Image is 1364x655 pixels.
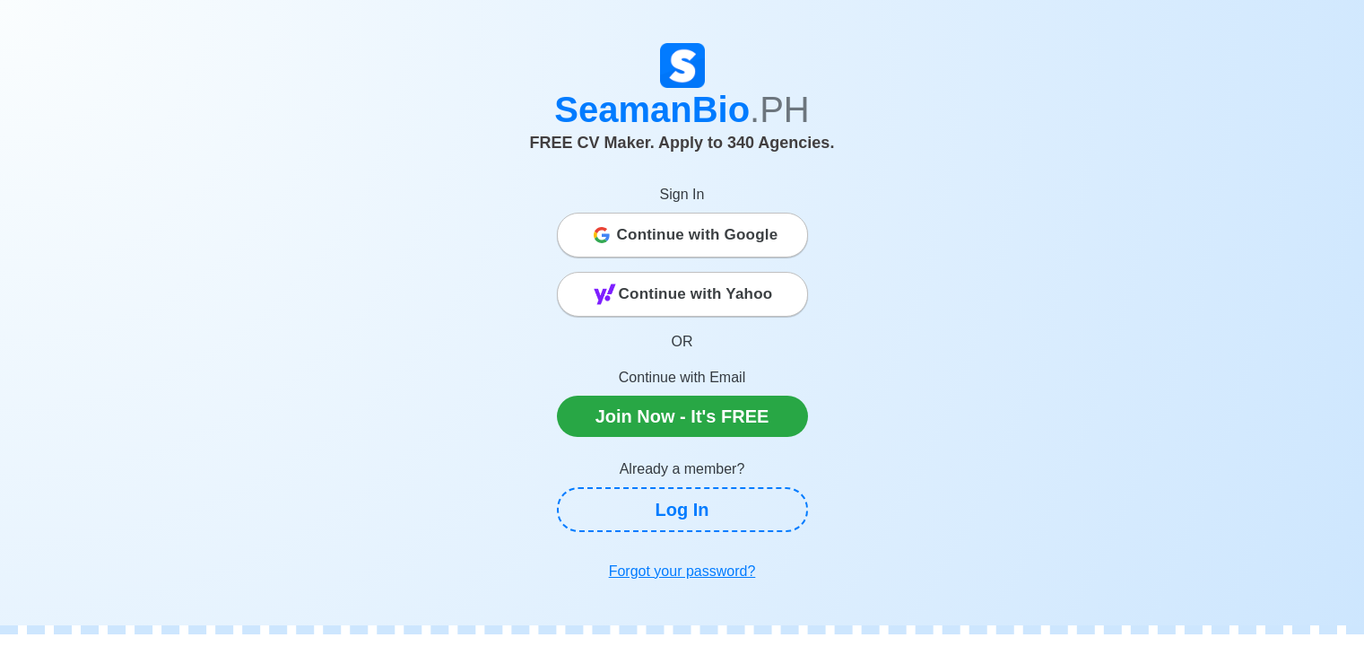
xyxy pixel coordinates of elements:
[660,43,705,88] img: Logo
[557,458,808,480] p: Already a member?
[617,217,778,253] span: Continue with Google
[557,272,808,317] button: Continue with Yahoo
[530,134,835,152] span: FREE CV Maker. Apply to 340 Agencies.
[185,88,1180,131] h1: SeamanBio
[557,367,808,389] p: Continue with Email
[557,213,808,258] button: Continue with Google
[750,90,810,129] span: .PH
[557,487,808,532] a: Log In
[557,184,808,205] p: Sign In
[557,554,808,589] a: Forgot your password?
[619,276,773,312] span: Continue with Yahoo
[557,396,808,437] a: Join Now - It's FREE
[557,331,808,353] p: OR
[609,563,756,579] u: Forgot your password?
